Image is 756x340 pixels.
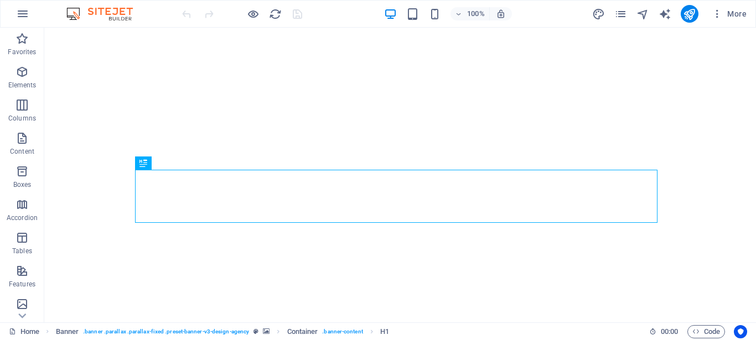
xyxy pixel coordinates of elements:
[83,325,249,338] span: . banner .parallax .parallax-fixed .preset-banner-v3-design-agency
[681,5,698,23] button: publish
[683,8,696,20] i: Publish
[636,8,649,20] i: Navigator
[12,247,32,255] p: Tables
[669,327,670,336] span: :
[10,147,34,156] p: Content
[268,7,282,20] button: reload
[8,114,36,123] p: Columns
[269,8,282,20] i: Reload page
[692,325,720,338] span: Code
[636,7,650,20] button: navigator
[734,325,747,338] button: Usercentrics
[592,7,605,20] button: design
[287,325,318,338] span: Click to select. Double-click to edit
[8,81,37,90] p: Elements
[712,8,747,19] span: More
[253,328,258,334] i: This element is a customizable preset
[64,7,147,20] img: Editor Logo
[9,280,35,289] p: Features
[659,7,672,20] button: text_generator
[661,325,678,338] span: 00 00
[649,325,679,338] h6: Session time
[9,325,39,338] a: Click to cancel selection. Double-click to open Pages
[687,325,725,338] button: Code
[707,5,751,23] button: More
[614,8,627,20] i: Pages (Ctrl+Alt+S)
[7,213,38,222] p: Accordion
[13,180,32,189] p: Boxes
[246,7,260,20] button: Click here to leave preview mode and continue editing
[496,9,506,19] i: On resize automatically adjust zoom level to fit chosen device.
[614,7,628,20] button: pages
[56,325,79,338] span: Click to select. Double-click to edit
[467,7,485,20] h6: 100%
[8,48,36,56] p: Favorites
[451,7,490,20] button: 100%
[263,328,270,334] i: This element contains a background
[659,8,671,20] i: AI Writer
[380,325,389,338] span: Click to select. Double-click to edit
[322,325,363,338] span: . banner-content
[592,8,605,20] i: Design (Ctrl+Alt+Y)
[56,325,390,338] nav: breadcrumb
